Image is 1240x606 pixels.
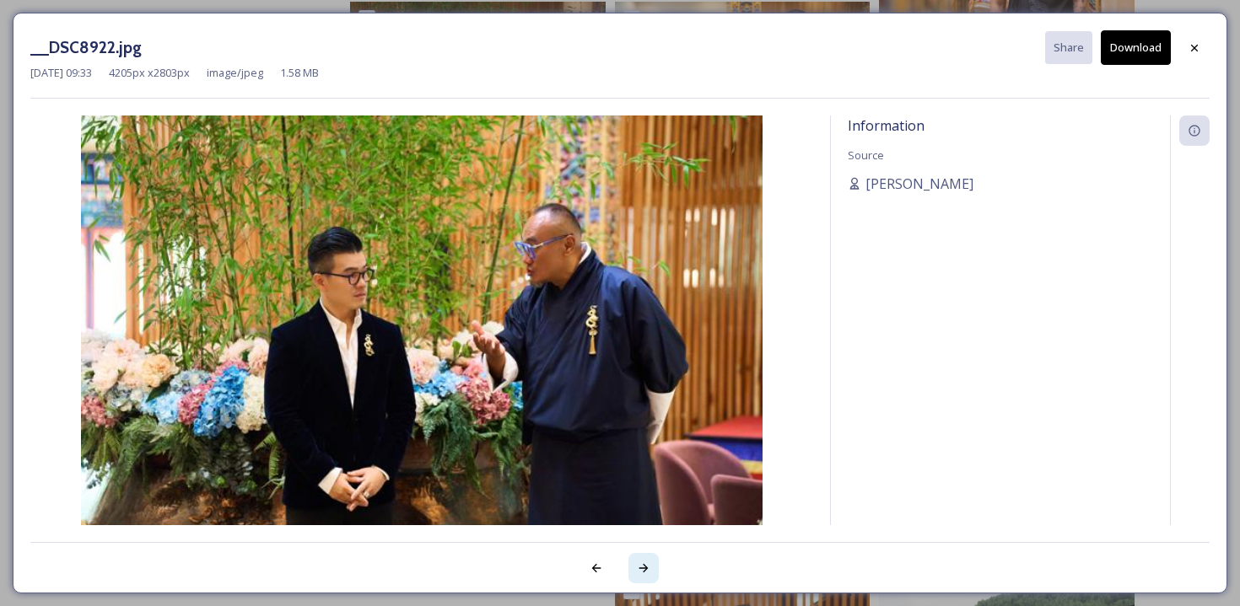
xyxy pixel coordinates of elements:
[109,65,190,81] span: 4205 px x 2803 px
[30,115,813,570] img: 4425dfd3-78a8-4119-b8f7-4f5a015d31fa.jpg
[848,116,925,135] span: Information
[30,65,92,81] span: [DATE] 09:33
[207,65,263,81] span: image/jpeg
[280,65,319,81] span: 1.58 MB
[1101,30,1171,65] button: Download
[1045,31,1092,64] button: Share
[865,174,973,194] span: [PERSON_NAME]
[30,35,142,60] h3: __DSC8922.jpg
[848,147,884,163] span: Source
